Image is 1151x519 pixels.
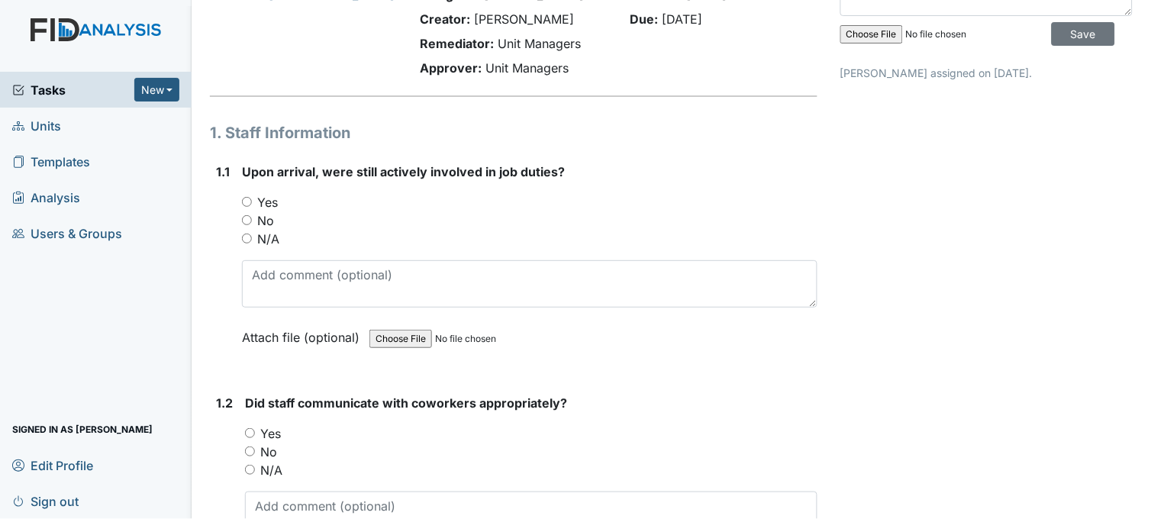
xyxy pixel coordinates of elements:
label: N/A [260,461,282,479]
label: N/A [257,230,279,248]
span: Analysis [12,185,80,209]
input: N/A [245,465,255,475]
h1: 1. Staff Information [210,121,817,144]
strong: Creator: [421,11,471,27]
span: [DATE] [663,11,703,27]
input: Yes [245,428,255,438]
span: Did staff communicate with coworkers appropriately? [245,395,567,411]
span: Units [12,114,61,137]
strong: Remediator: [421,36,495,51]
span: Users & Groups [12,221,122,245]
span: Edit Profile [12,453,93,477]
span: Upon arrival, were still actively involved in job duties? [242,164,565,179]
span: Signed in as [PERSON_NAME] [12,417,153,441]
label: No [260,443,277,461]
input: Yes [242,197,252,207]
input: N/A [242,234,252,243]
input: No [242,215,252,225]
span: Unit Managers [486,60,569,76]
strong: Approver: [421,60,482,76]
a: Tasks [12,81,134,99]
label: No [257,211,274,230]
input: No [245,446,255,456]
label: Yes [257,193,278,211]
label: Yes [260,424,281,443]
span: Unit Managers [498,36,582,51]
span: Templates [12,150,90,173]
label: Attach file (optional) [242,320,366,347]
label: 1.2 [216,394,233,412]
p: [PERSON_NAME] assigned on [DATE]. [840,65,1133,81]
input: Save [1052,22,1115,46]
button: New [134,78,180,102]
strong: Due: [630,11,659,27]
span: Sign out [12,489,79,513]
label: 1.1 [216,163,230,181]
span: [PERSON_NAME] [475,11,575,27]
